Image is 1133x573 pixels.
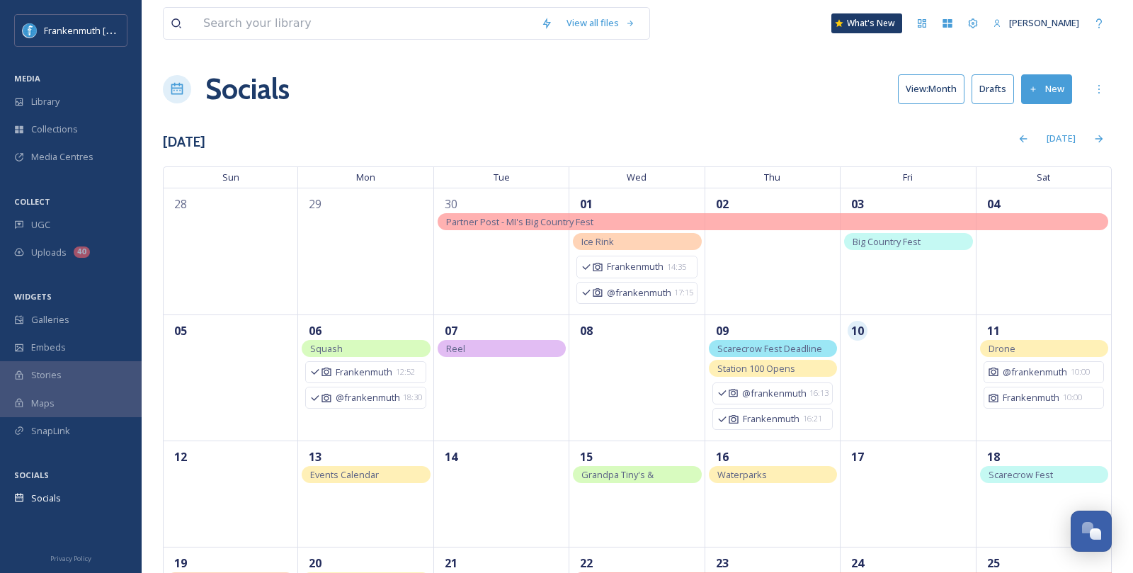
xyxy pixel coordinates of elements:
[989,342,1015,355] span: Drone
[1021,74,1072,103] button: New
[31,492,61,505] span: Socials
[972,74,1021,103] a: Drafts
[848,194,867,214] span: 03
[576,321,596,341] span: 08
[607,260,664,273] span: Frankenmuth
[712,194,732,214] span: 02
[576,553,596,573] span: 22
[310,342,343,355] span: Squash
[569,166,705,188] span: Wed
[163,132,205,152] h3: [DATE]
[171,321,190,341] span: 05
[44,23,151,37] span: Frankenmuth [US_STATE]
[581,468,654,515] span: Grandpa Tiny's & [PERSON_NAME] Centennial Farm
[848,321,867,341] span: 10
[163,166,298,188] span: Sun
[984,194,1003,214] span: 04
[576,194,596,214] span: 01
[31,95,59,108] span: Library
[23,23,37,38] img: Social%20Media%20PFP%202025.jpg
[986,9,1086,37] a: [PERSON_NAME]
[803,413,822,425] span: 16:21
[984,447,1003,467] span: 18
[446,215,593,228] span: Partner Post - MI's Big Country Fest
[305,321,325,341] span: 06
[14,291,52,302] span: WIDGETS
[977,166,1112,188] span: Sat
[607,286,671,300] span: @frankenmuth
[742,387,806,400] span: @frankenmuth
[336,391,399,404] span: @frankenmuth
[310,468,379,481] span: Events Calendar
[848,447,867,467] span: 17
[336,365,392,379] span: Frankenmuth
[441,194,461,214] span: 30
[50,549,91,566] a: Privacy Policy
[403,392,422,404] span: 18:30
[1071,366,1090,378] span: 10:00
[31,313,69,327] span: Galleries
[853,235,921,248] span: Big Country Fest
[434,166,569,188] span: Tue
[171,447,190,467] span: 12
[31,150,93,164] span: Media Centres
[14,196,50,207] span: COLLECT
[305,447,325,467] span: 13
[984,553,1003,573] span: 25
[31,368,62,382] span: Stories
[972,74,1014,103] button: Drafts
[1003,391,1059,404] span: Frankenmuth
[50,554,91,563] span: Privacy Policy
[717,362,795,375] span: Station 100 Opens
[712,447,732,467] span: 16
[31,397,55,410] span: Maps
[743,412,799,426] span: Frankenmuth
[1063,392,1082,404] span: 10:00
[396,366,415,378] span: 12:52
[674,287,693,299] span: 17:15
[31,424,70,438] span: SnapLink
[576,447,596,467] span: 15
[984,321,1003,341] span: 11
[559,9,642,37] a: View all files
[705,166,841,188] span: Thu
[712,553,732,573] span: 23
[717,468,767,481] span: Waterparks
[446,342,465,355] span: Reel
[14,470,49,480] span: SOCIALS
[441,447,461,467] span: 14
[171,553,190,573] span: 19
[848,553,867,573] span: 24
[1071,511,1112,552] button: Open Chat
[1003,365,1067,379] span: @frankenmuth
[31,218,50,232] span: UGC
[989,468,1053,481] span: Scarecrow Fest
[31,123,78,136] span: Collections
[31,246,67,259] span: Uploads
[171,194,190,214] span: 28
[717,342,822,355] span: Scarecrow Fest Deadline
[667,261,686,273] span: 14:35
[898,74,964,103] button: View:Month
[298,166,433,188] span: Mon
[305,194,325,214] span: 29
[831,13,902,33] a: What's New
[841,166,976,188] span: Fri
[196,8,534,39] input: Search your library
[205,68,290,110] a: Socials
[74,246,90,258] div: 40
[14,73,40,84] span: MEDIA
[31,341,66,354] span: Embeds
[581,235,614,248] span: Ice Rink
[1009,16,1079,29] span: [PERSON_NAME]
[1040,125,1083,152] div: [DATE]
[441,553,461,573] span: 21
[712,321,732,341] span: 09
[441,321,461,341] span: 07
[305,553,325,573] span: 20
[809,387,829,399] span: 16:13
